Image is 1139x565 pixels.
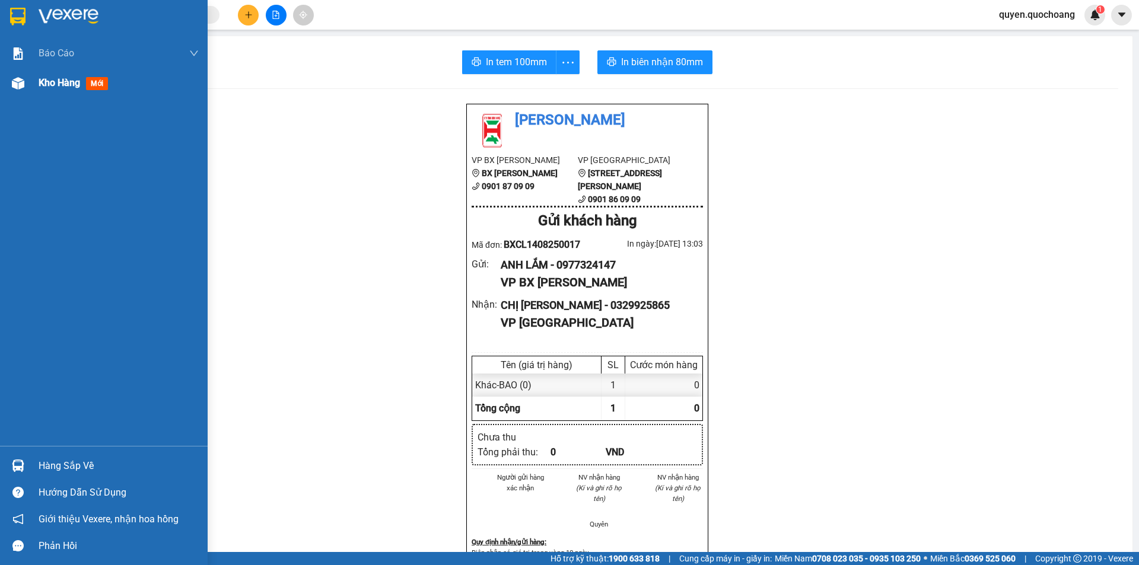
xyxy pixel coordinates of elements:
span: 0 [694,403,699,414]
span: Cung cấp máy in - giấy in: [679,552,772,565]
span: mới [86,77,108,90]
span: Giới thiệu Vexere, nhận hoa hồng [39,512,179,526]
img: logo.jpg [472,109,513,151]
div: CHỊ [PERSON_NAME] - 0329925865 [501,297,693,314]
img: logo-vxr [10,8,26,25]
div: 0977324147 [10,53,105,69]
li: Người gửi hàng xác nhận [495,472,546,493]
sup: 1 [1096,5,1105,14]
b: [STREET_ADDRESS][PERSON_NAME] [578,168,662,191]
div: BX [PERSON_NAME] [10,10,105,39]
i: (Kí và ghi rõ họ tên) [655,484,701,503]
span: DĐ: [10,76,27,88]
span: Nhận: [113,10,142,23]
span: Hỗ trợ kỹ thuật: [551,552,660,565]
strong: 0708 023 035 - 0935 103 250 [812,554,921,563]
div: Tổng phải thu : [478,445,551,459]
span: phone [472,182,480,190]
div: Tên (giá trị hàng) [475,359,598,371]
span: question-circle [12,487,24,498]
li: NV nhận hàng [653,472,703,483]
span: In biên nhận 80mm [621,55,703,69]
span: | [669,552,670,565]
span: Miền Nam [775,552,921,565]
strong: 0369 525 060 [965,554,1016,563]
img: icon-new-feature [1090,9,1100,20]
div: [GEOGRAPHIC_DATA] [113,10,234,37]
img: warehouse-icon [12,77,24,90]
button: plus [238,5,259,25]
div: ANH LẮM - 0977324147 [501,257,693,273]
span: Miền Bắc [930,552,1016,565]
div: VND [606,445,661,459]
i: (Kí và ghi rõ họ tên) [576,484,622,503]
div: Gửi : [472,257,501,272]
button: file-add [266,5,287,25]
span: copyright [1073,554,1081,563]
div: Quy định nhận/gửi hàng : [472,537,703,547]
span: Báo cáo [39,46,74,60]
span: file-add [272,11,280,19]
span: Gửi: [10,11,28,24]
span: message [12,540,24,551]
div: SL [605,359,622,371]
span: 1 [1098,5,1102,14]
span: printer [472,57,481,68]
li: NV nhận hàng [574,472,625,483]
span: more [556,55,579,70]
img: solution-icon [12,47,24,60]
span: environment [472,169,480,177]
div: Hướng dẫn sử dụng [39,484,199,502]
span: 1 [610,403,616,414]
span: Tổng cộng [475,403,520,414]
span: phone [578,195,586,203]
span: printer [607,57,616,68]
div: Mã đơn: [472,237,587,252]
img: warehouse-icon [12,459,24,472]
span: down [189,49,199,58]
span: | [1025,552,1026,565]
button: printerIn tem 100mm [462,50,556,74]
b: 0901 87 09 09 [482,181,534,191]
span: In tem 100mm [486,55,547,69]
div: VP BX [PERSON_NAME] [501,273,693,292]
div: 0 [625,374,702,397]
span: notification [12,513,24,525]
button: printerIn biên nhận 80mm [597,50,712,74]
div: Phản hồi [39,537,199,555]
span: ⚪️ [924,556,927,561]
li: Quyên [574,519,625,529]
div: ANH LẮM [10,39,105,53]
span: CHỢ ĐẦU MỐI [10,69,84,111]
div: 0 [551,445,606,459]
div: Nhận : [472,297,501,312]
div: 1 [602,374,625,397]
b: 0901 86 09 09 [588,194,641,204]
span: BXCL1408250017 [504,239,580,250]
button: more [556,50,580,74]
span: plus [244,11,253,19]
li: VP [GEOGRAPHIC_DATA] [578,154,684,167]
div: CHỊ NGỌC [113,37,234,51]
div: Chưa thu [478,430,551,445]
div: Hàng sắp về [39,457,199,475]
b: BX [PERSON_NAME] [482,168,558,178]
div: 0329925865 [113,51,234,68]
span: caret-down [1116,9,1127,20]
strong: 1900 633 818 [609,554,660,563]
button: caret-down [1111,5,1132,25]
span: aim [299,11,307,19]
button: aim [293,5,314,25]
div: Gửi khách hàng [472,210,703,232]
span: Kho hàng [39,77,80,88]
span: quyen.quochoang [990,7,1084,22]
div: In ngày: [DATE] 13:03 [587,237,703,250]
span: environment [578,169,586,177]
li: VP BX [PERSON_NAME] [472,154,578,167]
span: Khác - BAO (0) [475,379,532,391]
div: Cước món hàng [628,359,699,371]
li: [PERSON_NAME] [472,109,703,132]
div: VP [GEOGRAPHIC_DATA] [501,314,693,332]
p: Biên nhận có giá trị trong vòng 10 ngày. [472,547,703,558]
